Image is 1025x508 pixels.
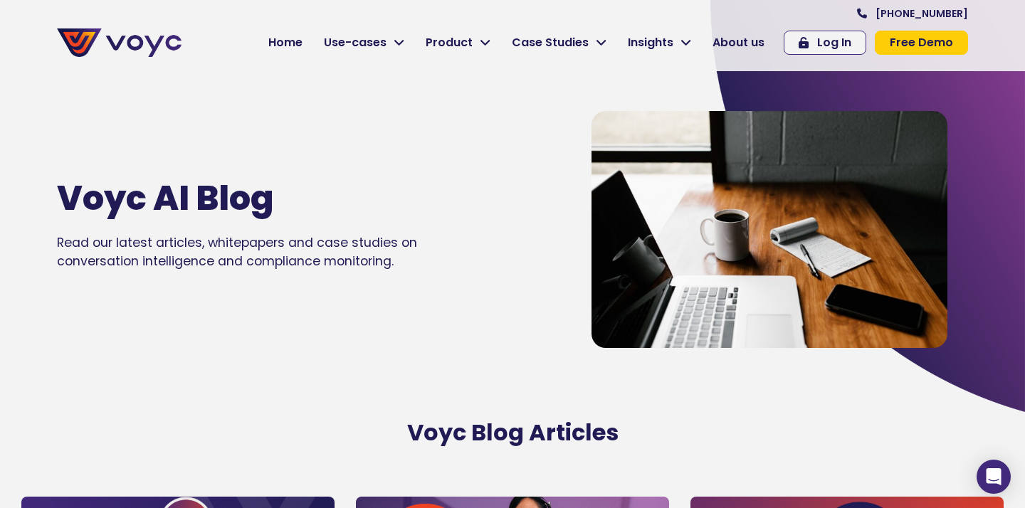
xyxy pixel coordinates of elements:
[817,37,851,48] span: Log In
[268,34,303,51] span: Home
[426,34,473,51] span: Product
[890,37,953,48] span: Free Demo
[57,233,464,271] p: Read our latest articles, whitepapers and case studies on conversation intelligence and complianc...
[977,460,1011,494] div: Open Intercom Messenger
[875,31,968,55] a: Free Demo
[415,28,501,57] a: Product
[876,9,968,18] span: [PHONE_NUMBER]
[857,9,968,18] a: [PHONE_NUMBER]
[107,419,918,446] h2: Voyc Blog Articles
[313,28,415,57] a: Use-cases
[324,34,387,51] span: Use-cases
[784,31,866,55] a: Log In
[258,28,313,57] a: Home
[628,34,673,51] span: Insights
[702,28,775,57] a: About us
[501,28,617,57] a: Case Studies
[57,178,421,219] h1: Voyc AI Blog
[512,34,589,51] span: Case Studies
[617,28,702,57] a: Insights
[713,34,764,51] span: About us
[57,28,182,57] img: voyc-full-logo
